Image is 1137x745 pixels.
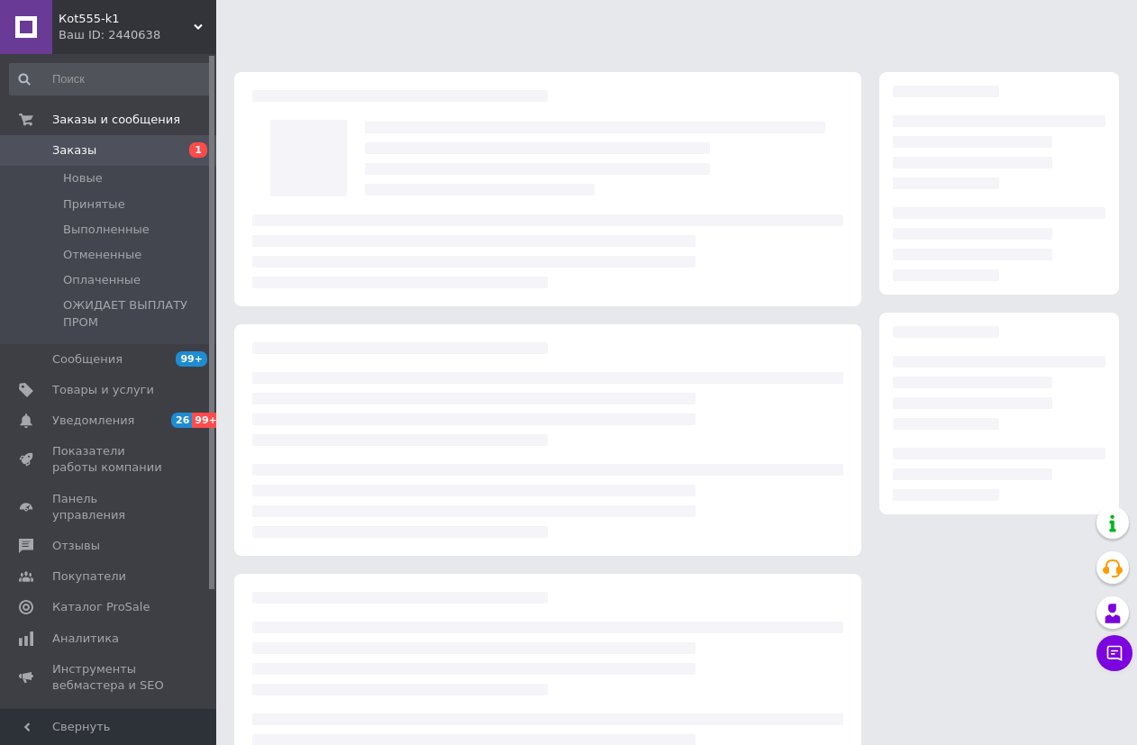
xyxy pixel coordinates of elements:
span: Кot555-k1 [59,11,194,27]
span: ОЖИДАЕТ ВЫПЛАТУ ПРОМ [63,297,210,330]
span: Отзывы [52,538,100,554]
span: Аналитика [52,631,119,647]
span: Уведомления [52,413,134,429]
span: Товары и услуги [52,382,154,398]
span: Каталог ProSale [52,599,150,615]
span: Выполненные [63,222,150,238]
span: 1 [189,142,207,158]
span: Отмененные [63,247,141,263]
span: Оплаченные [63,272,141,288]
span: 26 [171,413,192,428]
span: Заказы и сообщения [52,112,180,128]
span: Заказы [52,142,96,159]
span: Инструменты вебмастера и SEO [52,661,167,694]
span: Панель управления [52,491,167,523]
button: Чат с покупателем [1096,635,1132,671]
span: 99+ [176,351,207,367]
div: Ваш ID: 2440638 [59,27,216,43]
input: Поиск [9,63,212,95]
span: Принятые [63,196,125,213]
span: Сообщения [52,351,123,368]
span: Показатели работы компании [52,443,167,476]
span: 99+ [192,413,222,428]
span: Новые [63,170,103,186]
span: Покупатели [52,568,126,585]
